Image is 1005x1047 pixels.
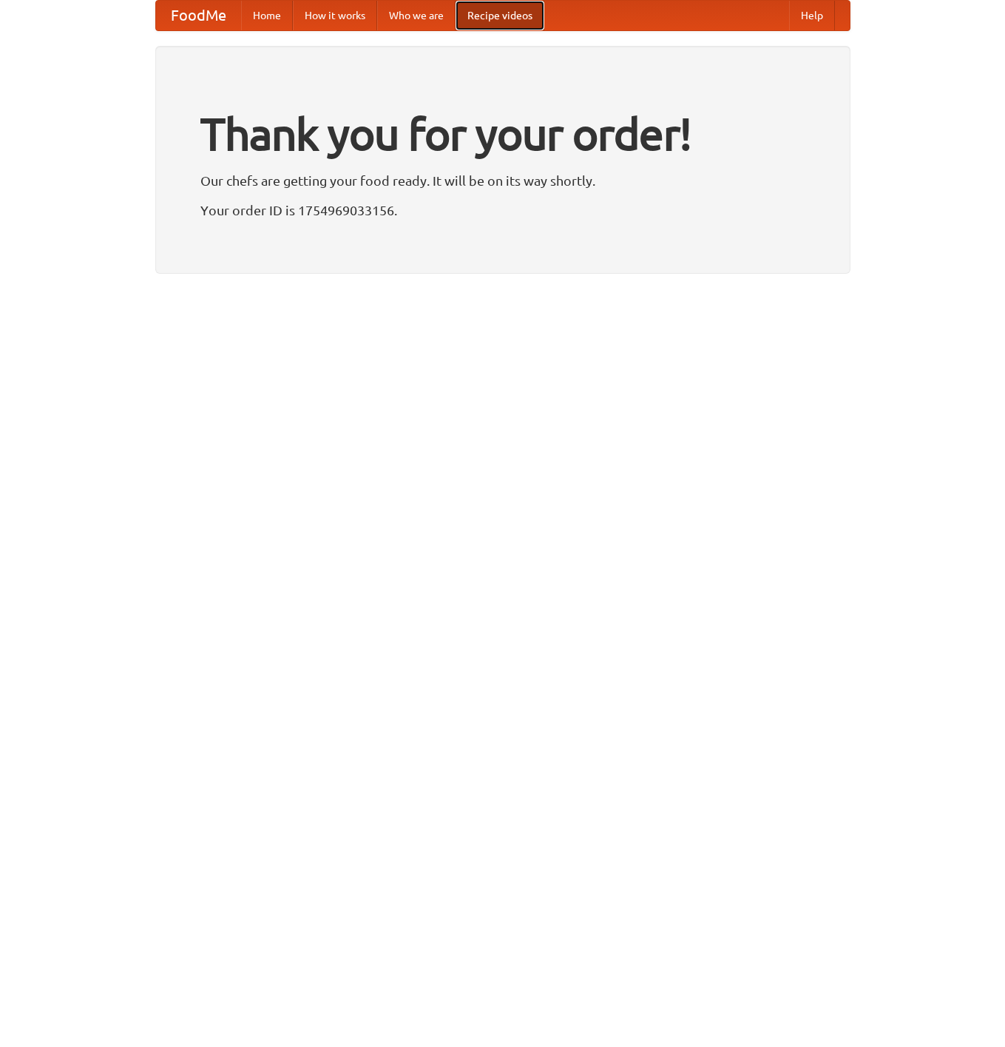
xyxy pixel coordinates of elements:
[200,98,805,169] h1: Thank you for your order!
[241,1,293,30] a: Home
[200,169,805,192] p: Our chefs are getting your food ready. It will be on its way shortly.
[377,1,456,30] a: Who we are
[789,1,835,30] a: Help
[156,1,241,30] a: FoodMe
[200,199,805,221] p: Your order ID is 1754969033156.
[293,1,377,30] a: How it works
[456,1,544,30] a: Recipe videos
